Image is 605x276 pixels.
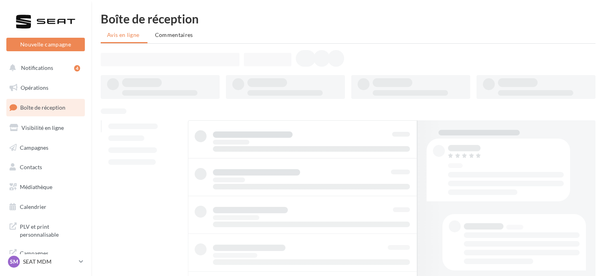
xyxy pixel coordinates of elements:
a: Contacts [5,159,86,176]
p: SEAT MDM [23,258,76,266]
a: Opérations [5,79,86,96]
div: Boîte de réception [101,13,595,25]
span: Campagnes [20,144,48,151]
button: Nouvelle campagne [6,38,85,51]
span: Campagnes DataOnDemand [20,248,82,265]
a: Campagnes [5,139,86,156]
a: PLV et print personnalisable [5,218,86,241]
span: Visibilité en ligne [21,124,64,131]
span: Contacts [20,164,42,170]
a: Visibilité en ligne [5,120,86,136]
span: Calendrier [20,203,46,210]
span: SM [10,258,18,266]
button: Notifications 4 [5,60,83,76]
span: Boîte de réception [20,104,65,111]
a: Calendrier [5,199,86,215]
span: Commentaires [155,31,193,38]
a: Campagnes DataOnDemand [5,245,86,268]
a: SM SEAT MDM [6,254,85,269]
span: Opérations [21,84,48,91]
a: Médiathèque [5,179,86,195]
span: PLV et print personnalisable [20,221,82,238]
div: 4 [74,65,80,71]
span: Médiathèque [20,183,52,190]
span: Notifications [21,64,53,71]
a: Boîte de réception [5,99,86,116]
